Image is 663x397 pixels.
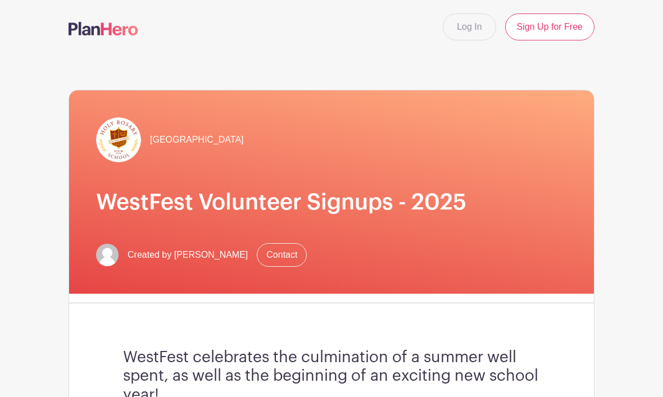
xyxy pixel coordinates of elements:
[257,243,307,267] a: Contact
[443,13,496,40] a: Log In
[69,22,138,35] img: logo-507f7623f17ff9eddc593b1ce0a138ce2505c220e1c5a4e2b4648c50719b7d32.svg
[128,248,248,262] span: Created by [PERSON_NAME]
[96,117,141,162] img: hr-logo-circle.png
[150,133,244,147] span: [GEOGRAPHIC_DATA]
[96,189,567,216] h1: WestFest Volunteer Signups - 2025
[96,244,119,266] img: default-ce2991bfa6775e67f084385cd625a349d9dcbb7a52a09fb2fda1e96e2d18dcdb.png
[505,13,594,40] a: Sign Up for Free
